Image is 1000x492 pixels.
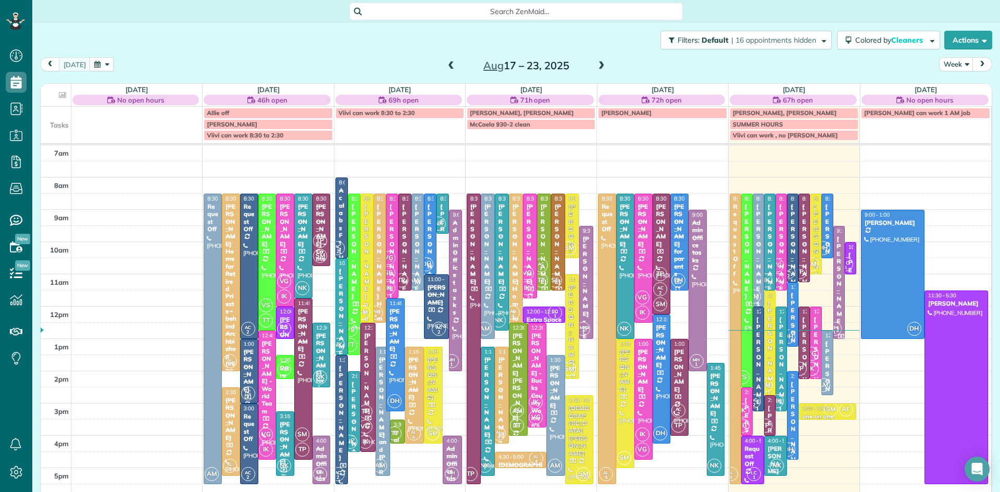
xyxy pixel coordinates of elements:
[484,195,509,202] span: 8:30 - 1:00
[352,373,377,380] span: 2:00 - 4:30
[531,324,559,331] span: 12:30 - 3:45
[478,322,492,336] span: AM
[653,297,667,311] span: SM
[656,195,684,202] span: 8:30 - 12:15
[768,195,796,202] span: 8:30 - 11:30
[512,195,541,202] span: 8:30 - 12:30
[415,195,443,202] span: 8:30 - 11:30
[813,316,818,413] div: [PERSON_NAME]
[770,394,784,408] span: NK
[339,260,367,267] span: 10:30 - 1:30
[377,195,405,202] span: 8:30 - 12:30
[335,244,341,249] span: AC
[223,360,236,370] small: 4
[550,357,575,363] span: 1:30 - 5:15
[331,247,344,257] small: 2
[277,362,291,376] span: VS
[277,289,291,304] span: IK
[848,251,853,349] div: [PERSON_NAME]
[805,257,819,271] span: SM
[242,327,255,337] small: 2
[673,348,685,393] div: [PERSON_NAME]
[907,322,921,336] span: DH
[816,241,830,255] span: DH
[756,316,761,413] div: [PERSON_NAME]
[356,306,370,320] span: SM
[390,300,418,307] span: 11:45 - 3:15
[548,273,562,287] span: SF
[601,109,652,117] span: [PERSON_NAME]
[408,356,420,401] div: [PERSON_NAME]
[840,263,853,273] small: 1
[453,211,478,218] span: 9:00 - 2:00
[915,85,937,94] a: [DATE]
[531,332,543,445] div: [PERSON_NAME] - Bucks County Women's Journal
[262,332,290,339] span: 12:45 - 4:45
[261,340,273,415] div: [PERSON_NAME] - World Team
[351,381,357,478] div: [PERSON_NAME]
[831,324,838,330] span: MH
[527,195,555,202] span: 8:30 - 11:45
[758,378,772,392] span: SM
[358,405,372,419] span: TP
[944,31,992,49] button: Actions
[427,356,440,401] div: [PERSON_NAME]
[381,266,395,280] span: SF
[259,313,273,327] span: TT
[280,413,305,420] span: 3:15 - 5:15
[419,257,433,271] span: DH
[126,85,148,94] a: [DATE]
[512,324,541,331] span: 12:30 - 4:00
[580,324,587,330] span: MH
[369,311,382,321] small: 4
[652,85,674,94] a: [DATE]
[781,330,795,344] span: DH
[261,203,273,248] div: [PERSON_NAME]
[207,131,283,139] span: Viivi can work 8:30 to 2:30
[529,395,543,409] span: IK
[837,228,862,234] span: 9:30 - 1:00
[779,308,807,315] span: 12:00 - 3:15
[343,338,357,352] span: TT
[316,203,328,316] div: [PERSON_NAME] - Contempro Dance Theatre
[484,203,492,285] div: [PERSON_NAME]
[389,203,395,300] div: [PERSON_NAME]
[619,203,631,248] div: [PERSON_NAME]
[562,362,576,376] span: SM
[582,235,590,422] div: [PERSON_NAME] - [PERSON_NAME] FIL
[619,348,631,393] div: [PERSON_NAME]
[316,324,344,331] span: 12:30 - 2:30
[510,308,516,314] span: AL
[583,228,608,234] span: 9:30 - 1:00
[555,195,583,202] span: 8:30 - 11:30
[638,340,663,347] span: 1:00 - 4:45
[836,235,842,333] div: [PERSON_NAME]
[768,397,793,403] span: 2:45 - 4:00
[569,397,594,403] span: 2:45 - 5:30
[364,195,392,202] span: 8:30 - 12:30
[534,264,547,274] small: 2
[520,85,543,94] a: [DATE]
[259,298,273,312] span: VS
[779,203,784,300] div: [PERSON_NAME]
[526,203,534,285] div: [PERSON_NAME]
[257,85,280,94] a: [DATE]
[791,373,816,380] span: 2:00 - 4:45
[805,362,819,376] span: IK
[928,300,985,307] div: [PERSON_NAME]
[364,203,370,465] div: [PERSON_NAME] and [DATE][PERSON_NAME]
[339,268,345,365] div: [PERSON_NAME]
[529,410,543,424] span: VG
[802,405,827,412] span: 3:00 - 3:30
[498,203,506,285] div: [PERSON_NAME]
[225,203,237,405] div: [PERSON_NAME] Home for Retired Priests - behind Archbishop [PERSON_NAME]
[313,234,327,248] span: TP
[569,276,597,283] span: 11:00 - 2:15
[245,389,251,395] span: AC
[782,271,795,281] small: 2
[735,403,749,418] span: IK
[825,195,853,202] span: 8:30 - 10:30
[428,195,456,202] span: 8:30 - 11:00
[541,195,569,202] span: 8:30 - 11:30
[427,284,446,306] div: [PERSON_NAME]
